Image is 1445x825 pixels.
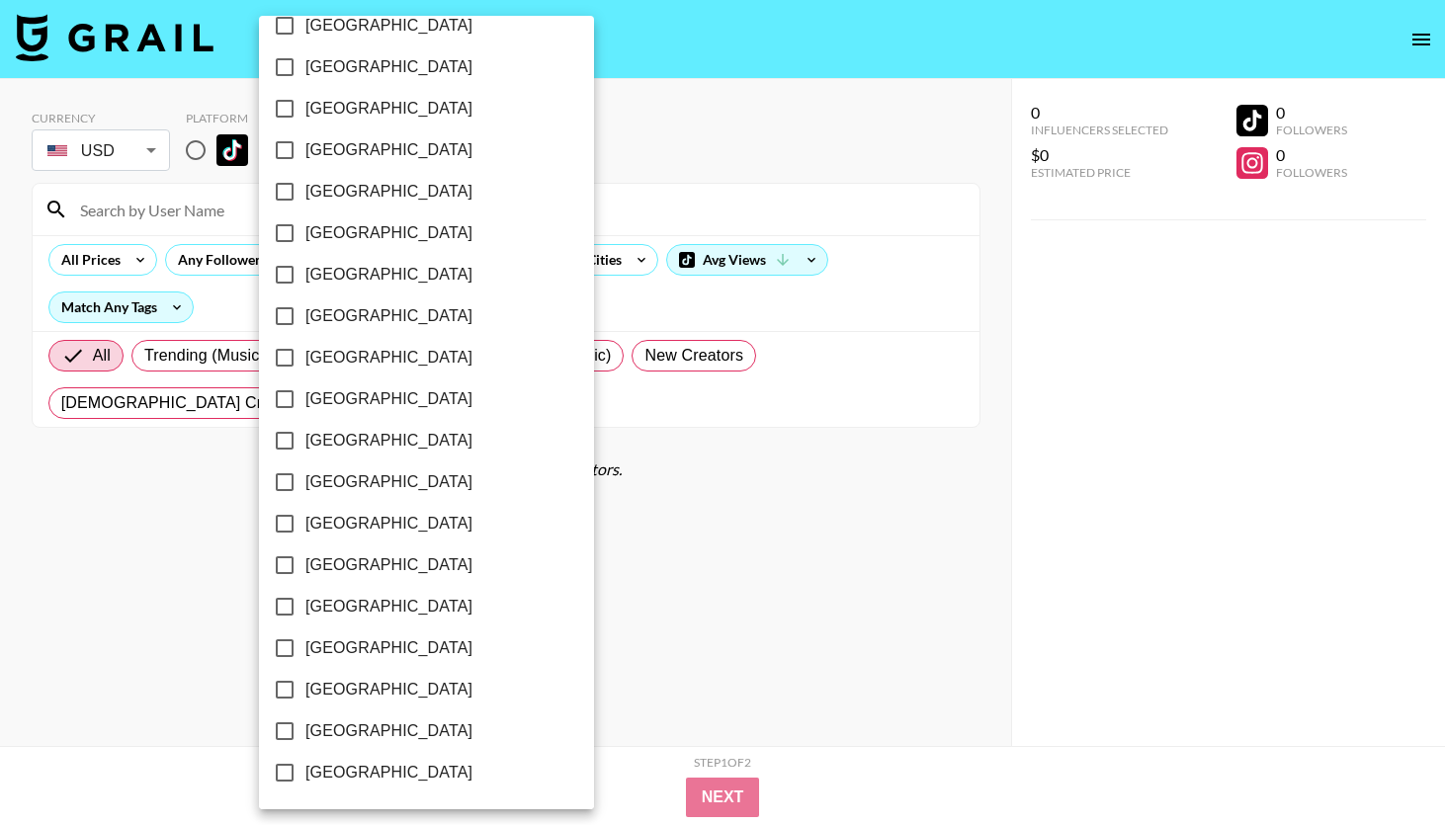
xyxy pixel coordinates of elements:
span: [GEOGRAPHIC_DATA] [305,512,472,536]
span: [GEOGRAPHIC_DATA] [305,429,472,453]
span: [GEOGRAPHIC_DATA] [305,387,472,411]
span: [GEOGRAPHIC_DATA] [305,636,472,660]
span: [GEOGRAPHIC_DATA] [305,180,472,204]
span: [GEOGRAPHIC_DATA] [305,304,472,328]
span: [GEOGRAPHIC_DATA] [305,263,472,287]
span: [GEOGRAPHIC_DATA] [305,595,472,619]
span: [GEOGRAPHIC_DATA] [305,221,472,245]
span: [GEOGRAPHIC_DATA] [305,14,472,38]
span: [GEOGRAPHIC_DATA] [305,761,472,784]
span: [GEOGRAPHIC_DATA] [305,470,472,494]
span: [GEOGRAPHIC_DATA] [305,97,472,121]
span: [GEOGRAPHIC_DATA] [305,346,472,370]
span: [GEOGRAPHIC_DATA] [305,719,472,743]
span: [GEOGRAPHIC_DATA] [305,678,472,701]
iframe: Drift Widget Chat Controller [1346,726,1421,801]
span: [GEOGRAPHIC_DATA] [305,55,472,79]
span: [GEOGRAPHIC_DATA] [305,553,472,577]
span: [GEOGRAPHIC_DATA] [305,138,472,162]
